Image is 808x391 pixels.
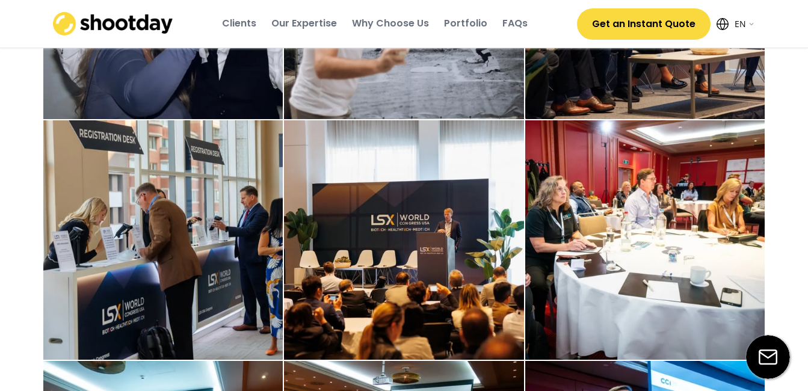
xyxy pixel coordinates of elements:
[222,17,256,30] div: Clients
[746,335,790,379] img: email-icon%20%281%29.svg
[525,120,765,360] img: Event-image-1%20%E2%80%93%2020.webp
[577,8,711,40] button: Get an Instant Quote
[717,18,729,30] img: Icon%20feather-globe%20%281%29.svg
[352,17,429,30] div: Why Choose Us
[43,120,283,360] img: Event-image-1%20%E2%80%93%2016.webp
[271,17,337,30] div: Our Expertise
[53,12,173,35] img: shootday_logo.png
[284,120,524,360] img: Event-image-1%20%E2%80%93%2015.webp
[502,17,528,30] div: FAQs
[444,17,487,30] div: Portfolio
